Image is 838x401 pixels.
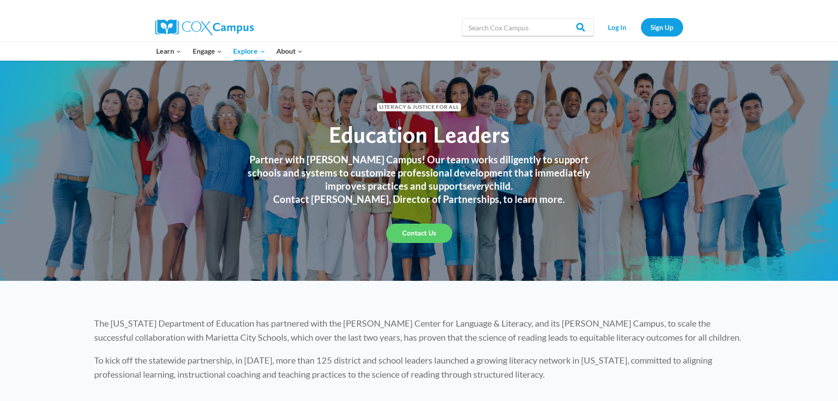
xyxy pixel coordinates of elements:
[402,229,436,237] span: Contact Us
[94,316,744,344] p: The [US_STATE] Department of Education has partnered with the [PERSON_NAME] Center for Language &...
[377,103,461,111] span: Literacy & Justice for All
[462,18,594,36] input: Search Cox Campus
[598,18,637,36] a: Log In
[94,353,744,381] p: To kick off the statewide partnership, in [DATE], more than 125 district and school leaders launc...
[233,45,265,57] span: Explore
[193,45,222,57] span: Engage
[598,18,683,36] nav: Secondary Navigation
[239,153,600,193] h3: Partner with [PERSON_NAME] Campus! Our team works diligently to support schools and systems to cu...
[386,224,452,243] a: Contact Us
[641,18,683,36] a: Sign Up
[156,45,181,57] span: Learn
[276,45,303,57] span: About
[155,19,254,35] img: Cox Campus
[239,193,600,206] h3: Contact [PERSON_NAME], Director of Partnerships, to learn more.
[329,121,509,148] span: Education Leaders
[467,180,489,192] em: every
[151,42,308,60] nav: Primary Navigation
